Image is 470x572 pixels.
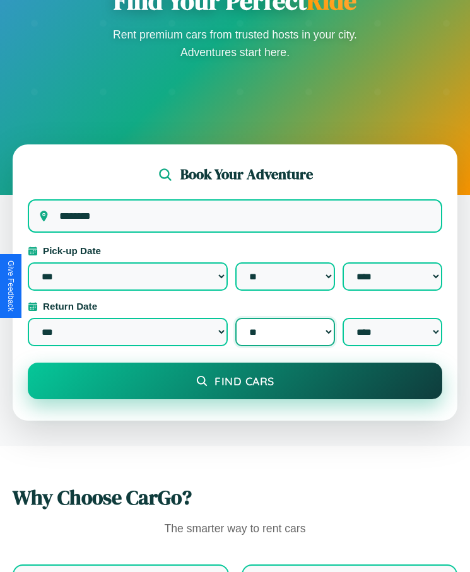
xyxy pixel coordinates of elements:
p: The smarter way to rent cars [13,519,457,539]
h2: Book Your Adventure [180,165,313,184]
div: Give Feedback [6,260,15,312]
label: Pick-up Date [28,245,442,256]
h2: Why Choose CarGo? [13,484,457,511]
label: Return Date [28,301,442,312]
p: Rent premium cars from trusted hosts in your city. Adventures start here. [109,26,361,61]
button: Find Cars [28,363,442,399]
